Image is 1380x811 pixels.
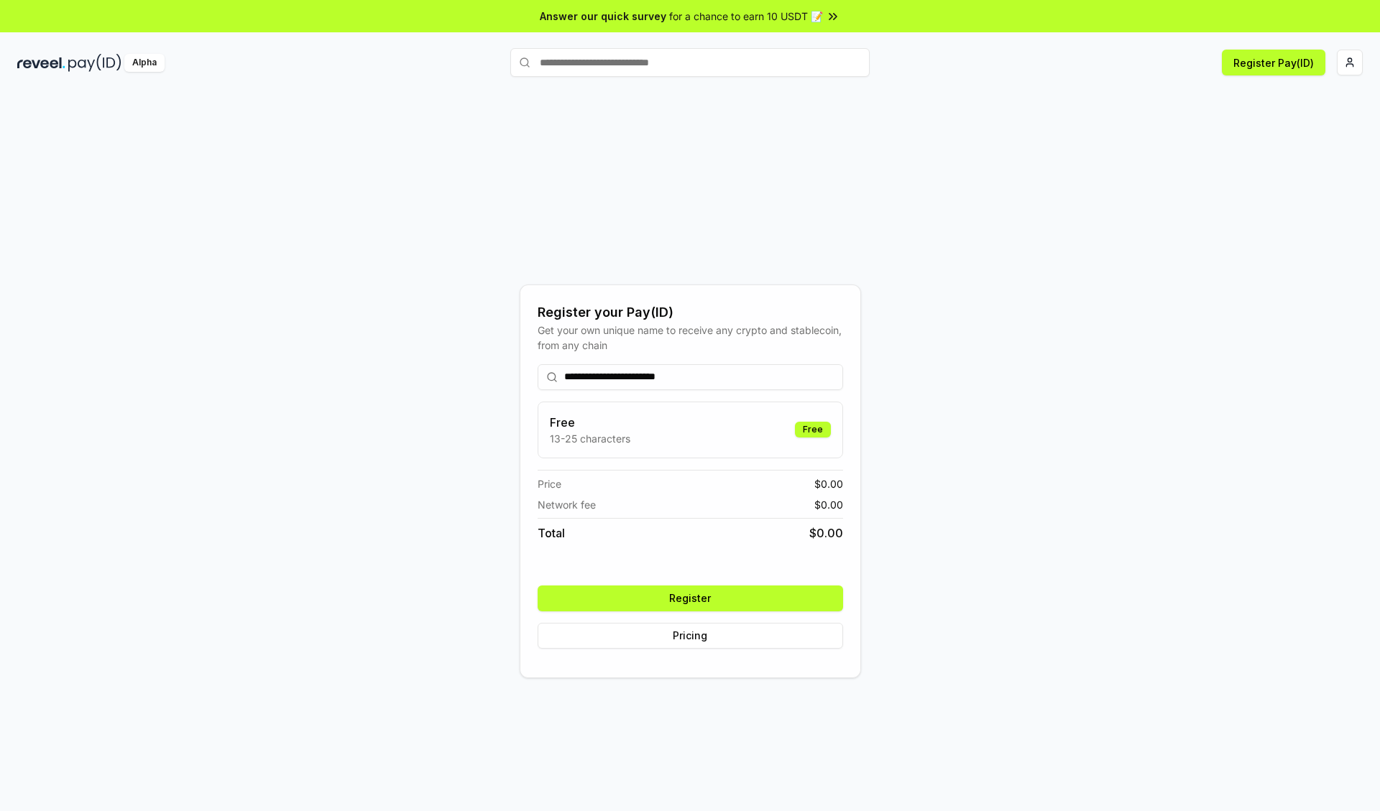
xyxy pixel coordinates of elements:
[538,497,596,512] span: Network fee
[538,524,565,542] span: Total
[540,9,666,24] span: Answer our quick survey
[795,422,831,437] div: Free
[124,54,165,72] div: Alpha
[669,9,823,24] span: for a chance to earn 10 USDT 📝
[809,524,843,542] span: $ 0.00
[538,585,843,611] button: Register
[538,623,843,649] button: Pricing
[1222,50,1325,75] button: Register Pay(ID)
[538,476,561,491] span: Price
[550,414,630,431] h3: Free
[814,476,843,491] span: $ 0.00
[68,54,121,72] img: pay_id
[17,54,65,72] img: reveel_dark
[814,497,843,512] span: $ 0.00
[538,323,843,353] div: Get your own unique name to receive any crypto and stablecoin, from any chain
[538,302,843,323] div: Register your Pay(ID)
[550,431,630,446] p: 13-25 characters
